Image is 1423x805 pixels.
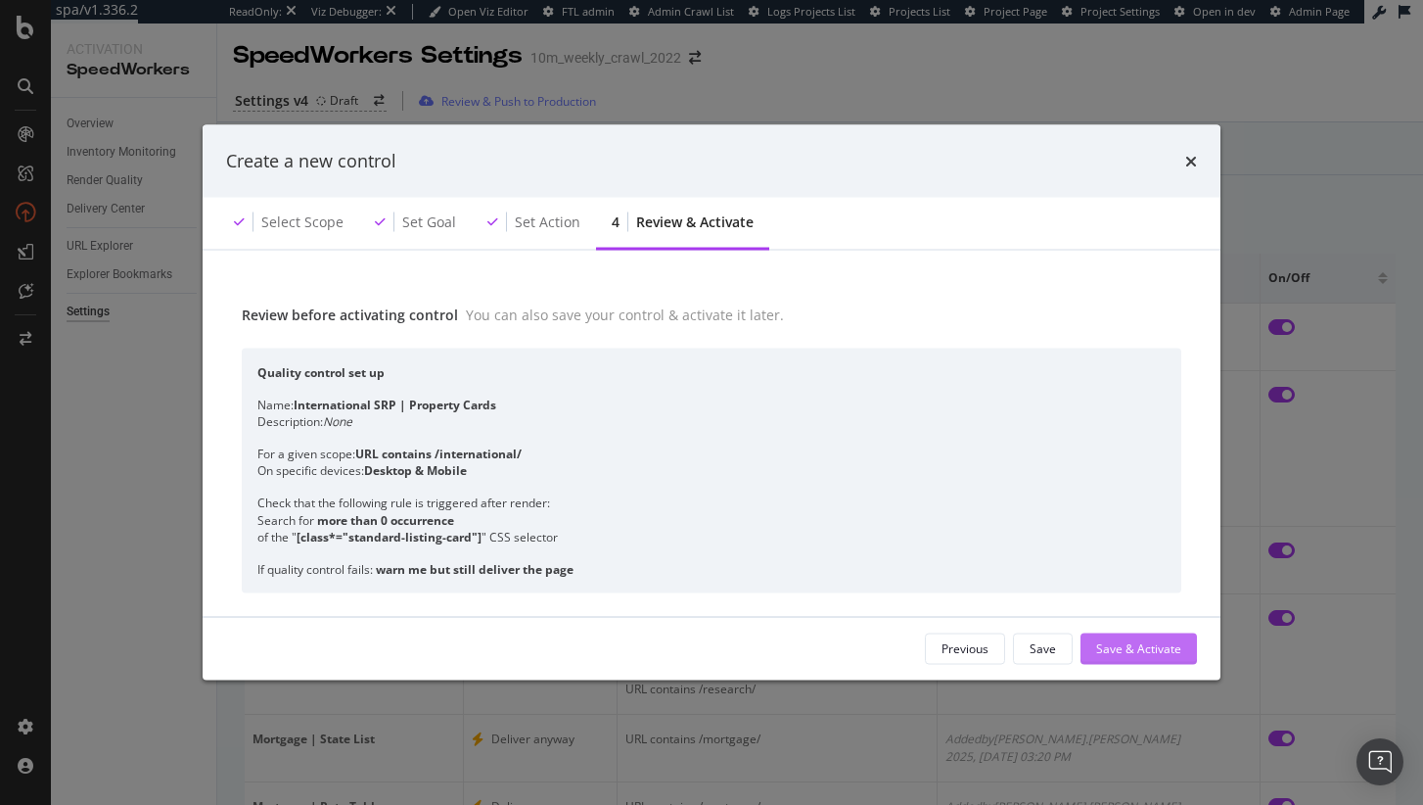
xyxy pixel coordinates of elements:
[402,212,456,231] div: Set goal
[1096,640,1181,657] div: Save & Activate
[297,528,482,545] div: [class*="standard-listing-card"]
[257,363,385,380] b: Quality control set up
[257,396,1166,412] div: Name:
[1356,738,1403,785] div: Open Intercom Messenger
[376,560,574,577] b: warn me but still deliver the page
[242,305,458,323] div: Review before activating control
[294,396,496,412] b: International SRP | Property Cards
[515,212,580,231] div: Set action
[257,462,1166,479] div: On specific devices:
[257,560,1166,577] div: If quality control fails:
[261,212,344,231] div: Select scope
[941,640,988,657] div: Previous
[257,495,1166,511] div: Check that the following rule is triggered after render:
[1013,633,1073,664] button: Save
[1185,149,1197,174] div: times
[355,446,522,462] b: URL contains /international/
[466,305,784,323] div: You can also save your control & activate it later.
[1080,633,1197,664] button: Save & Activate
[636,212,754,231] div: Review & Activate
[226,149,396,174] div: Create a new control
[925,633,1005,664] button: Previous
[257,446,1166,462] div: For a given scope:
[203,125,1220,681] div: modal
[612,212,620,231] div: 4
[317,511,454,528] div: more than 0 occurrence
[1030,640,1056,657] div: Save
[323,413,352,430] em: None
[257,413,1166,430] div: Description:
[364,462,467,479] b: Desktop & Mobile
[257,511,1166,545] div: Search for of the " " CSS selector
